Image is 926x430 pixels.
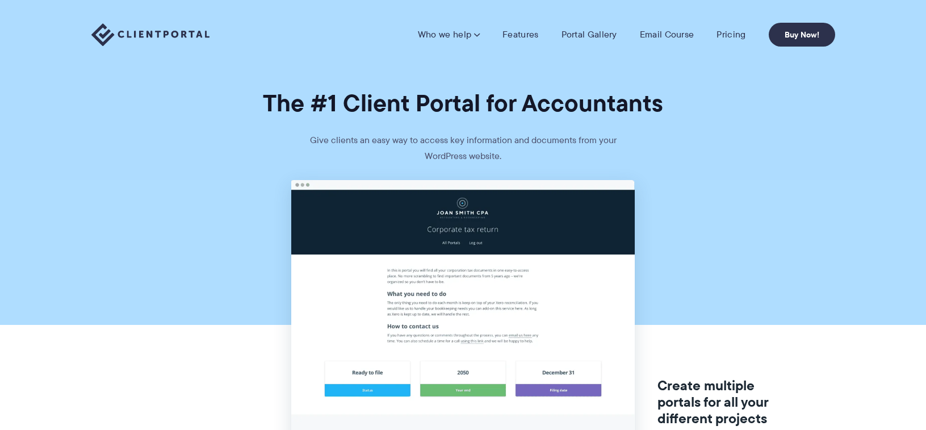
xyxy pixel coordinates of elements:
[418,29,480,40] a: Who we help
[293,132,634,180] p: Give clients an easy way to access key information and documents from your WordPress website.
[640,29,694,40] a: Email Course
[657,378,782,427] h3: Create multiple portals for all your different projects
[562,29,617,40] a: Portal Gallery
[717,29,745,40] a: Pricing
[502,29,538,40] a: Features
[769,23,835,47] a: Buy Now!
